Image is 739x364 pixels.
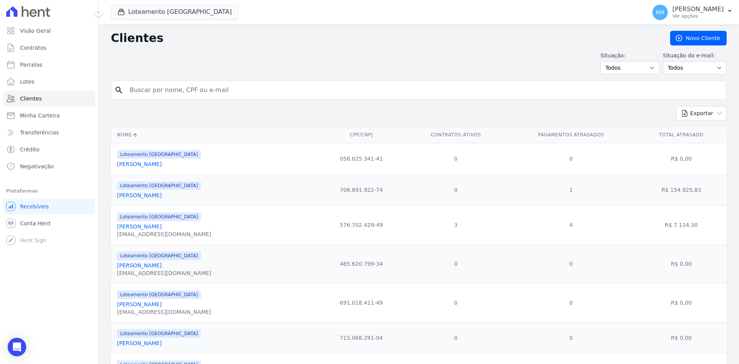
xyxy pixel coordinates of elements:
td: 715.068.291-04 [317,322,405,353]
td: R$ 7.114,30 [636,205,727,244]
a: Contratos [3,40,95,55]
td: R$ 154.925,83 [636,174,727,205]
label: Situação do e-mail: [663,52,727,60]
button: NM [PERSON_NAME] Ver opções [646,2,739,23]
th: CPF/CNPJ [317,127,405,143]
a: Crédito [3,142,95,157]
td: 0 [506,244,636,283]
a: Clientes [3,91,95,106]
input: Buscar por nome, CPF ou e-mail [125,82,723,98]
div: [EMAIL_ADDRESS][DOMAIN_NAME] [117,269,211,277]
span: Contratos [20,44,46,52]
span: Recebíveis [20,203,49,210]
td: 576.702.429-49 [317,205,405,244]
span: Transferências [20,129,59,136]
a: Minha Carteira [3,108,95,123]
div: [EMAIL_ADDRESS][DOMAIN_NAME] [117,308,211,316]
a: Parcelas [3,57,95,72]
a: Transferências [3,125,95,140]
td: 0 [405,283,506,322]
td: 0 [405,244,506,283]
td: 706.891.922-74 [317,174,405,205]
td: 1 [506,174,636,205]
a: [PERSON_NAME] [117,340,162,346]
span: Clientes [20,95,42,102]
th: Nome [111,127,317,143]
a: Conta Hent [3,216,95,231]
td: R$ 0,00 [636,322,727,353]
a: Negativação [3,159,95,174]
p: [PERSON_NAME] [672,5,724,13]
a: [PERSON_NAME] [117,301,162,307]
td: 0 [405,174,506,205]
span: Loteamento [GEOGRAPHIC_DATA] [117,181,201,190]
td: 0 [506,283,636,322]
td: R$ 0,00 [636,283,727,322]
span: Loteamento [GEOGRAPHIC_DATA] [117,290,201,299]
td: 0 [405,143,506,174]
button: Loteamento [GEOGRAPHIC_DATA] [111,5,238,19]
div: Open Intercom Messenger [8,338,26,356]
td: 4 [506,205,636,244]
td: 0 [506,143,636,174]
div: [EMAIL_ADDRESS][DOMAIN_NAME] [117,230,211,238]
span: Minha Carteira [20,112,60,119]
a: Recebíveis [3,199,95,214]
td: R$ 0,00 [636,143,727,174]
td: 3 [405,205,506,244]
td: 0 [405,322,506,353]
span: Loteamento [GEOGRAPHIC_DATA] [117,150,201,159]
span: Crédito [20,146,40,153]
span: Conta Hent [20,220,50,227]
span: Visão Geral [20,27,51,35]
span: Negativação [20,163,54,170]
a: [PERSON_NAME] [117,192,162,198]
td: 465.620.799-34 [317,244,405,283]
a: Lotes [3,74,95,89]
button: Exportar [676,106,727,121]
div: Plataformas [6,186,92,196]
th: Pagamentos Atrasados [506,127,636,143]
span: Lotes [20,78,35,86]
td: 058.025.341-41 [317,143,405,174]
span: Loteamento [GEOGRAPHIC_DATA] [117,329,201,338]
span: Loteamento [GEOGRAPHIC_DATA] [117,252,201,260]
a: [PERSON_NAME] [117,161,162,167]
i: search [114,86,124,95]
span: NM [656,10,665,15]
a: Visão Geral [3,23,95,39]
td: R$ 0,00 [636,244,727,283]
label: Situação: [600,52,660,60]
span: Parcelas [20,61,42,69]
a: [PERSON_NAME] [117,262,162,268]
th: Total Atrasado [636,127,727,143]
a: Novo Cliente [670,31,727,45]
p: Ver opções [672,13,724,19]
a: [PERSON_NAME] [117,223,162,230]
th: Contratos Ativos [405,127,506,143]
h2: Clientes [111,31,658,45]
td: 0 [506,322,636,353]
span: Loteamento [GEOGRAPHIC_DATA] [117,213,201,221]
td: 691.018.411-49 [317,283,405,322]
